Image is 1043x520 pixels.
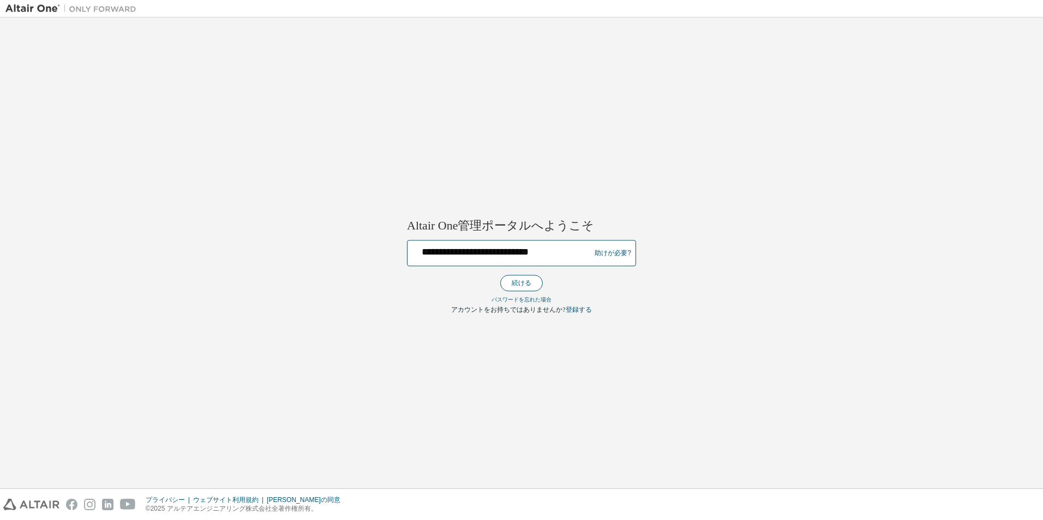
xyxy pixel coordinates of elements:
div: [PERSON_NAME]の同意 [267,495,347,504]
div: ウェブサイト利用規約 [193,495,267,504]
img: アルタイルワン [5,3,142,14]
img: youtube.svg [120,499,136,510]
div: プライバシー [146,495,193,504]
a: パスワードを忘れた場合 [491,297,552,303]
img: facebook.svg [66,499,77,510]
img: altair_logo.svg [3,499,59,510]
a: 登録する [566,306,592,314]
span: アカウントをお持ちではありませんか? [451,306,565,314]
h2: Altair One管理ポータルへようこそ [407,218,636,233]
p: © [146,504,347,513]
img: linkedin.svg [102,499,113,510]
a: 助けが必要? [595,253,631,253]
button: 続ける [500,275,543,292]
img: instagram.svg [84,499,95,510]
font: 2025 アルテアエンジニアリング株式会社全著作権所有。 [151,505,317,512]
